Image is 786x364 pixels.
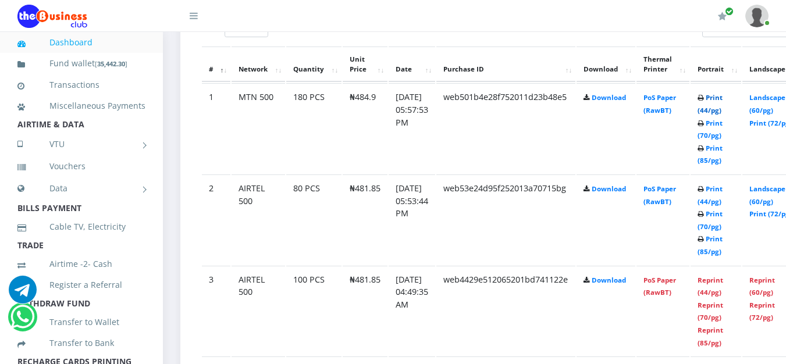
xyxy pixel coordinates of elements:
[286,174,342,265] td: 80 PCS
[389,47,435,83] th: Date: activate to sort column ascending
[749,301,775,322] a: Reprint (72/pg)
[436,47,575,83] th: Purchase ID: activate to sort column ascending
[636,47,689,83] th: Thermal Printer: activate to sort column ascending
[202,174,230,265] td: 2
[232,47,285,83] th: Network: activate to sort column ascending
[232,83,285,173] td: MTN 500
[691,47,741,83] th: Portrait: activate to sort column ascending
[286,83,342,173] td: 180 PCS
[17,174,145,203] a: Data
[9,284,37,304] a: Chat for support
[17,92,145,119] a: Miscellaneous Payments
[202,83,230,173] td: 1
[698,93,723,115] a: Print (44/pg)
[749,184,785,206] a: Landscape (60/pg)
[749,93,785,115] a: Landscape (60/pg)
[389,266,435,356] td: [DATE] 04:49:35 AM
[698,119,723,140] a: Print (70/pg)
[643,184,676,206] a: PoS Paper (RawBT)
[17,130,145,159] a: VTU
[592,184,626,193] a: Download
[232,174,285,265] td: AIRTEL 500
[17,5,87,28] img: Logo
[698,326,723,347] a: Reprint (85/pg)
[698,234,723,256] a: Print (85/pg)
[745,5,769,27] img: User
[17,72,145,98] a: Transactions
[436,174,575,265] td: web53e24d95f252013a70715bg
[232,266,285,356] td: AIRTEL 500
[698,276,723,297] a: Reprint (44/pg)
[698,184,723,206] a: Print (44/pg)
[436,83,575,173] td: web501b4e28f752011d23b48e5
[698,144,723,165] a: Print (85/pg)
[718,12,727,21] i: Renew/Upgrade Subscription
[17,153,145,180] a: Vouchers
[343,83,387,173] td: ₦484.9
[643,93,676,115] a: PoS Paper (RawBT)
[95,59,127,68] small: [ ]
[10,312,34,331] a: Chat for support
[389,83,435,173] td: [DATE] 05:57:53 PM
[698,209,723,231] a: Print (70/pg)
[592,93,626,102] a: Download
[643,276,676,297] a: PoS Paper (RawBT)
[343,266,387,356] td: ₦481.85
[17,330,145,356] a: Transfer to Bank
[436,266,575,356] td: web4429e512065201bd741122e
[286,47,342,83] th: Quantity: activate to sort column ascending
[343,47,387,83] th: Unit Price: activate to sort column ascending
[17,251,145,277] a: Airtime -2- Cash
[725,7,734,16] span: Renew/Upgrade Subscription
[343,174,387,265] td: ₦481.85
[17,272,145,298] a: Register a Referral
[17,29,145,56] a: Dashboard
[389,174,435,265] td: [DATE] 05:53:44 PM
[592,276,626,284] a: Download
[286,266,342,356] td: 100 PCS
[17,213,145,240] a: Cable TV, Electricity
[698,301,723,322] a: Reprint (70/pg)
[97,59,125,68] b: 35,442.30
[202,266,230,356] td: 3
[202,47,230,83] th: #: activate to sort column descending
[17,50,145,77] a: Fund wallet[35,442.30]
[749,276,775,297] a: Reprint (60/pg)
[577,47,635,83] th: Download: activate to sort column ascending
[17,309,145,336] a: Transfer to Wallet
